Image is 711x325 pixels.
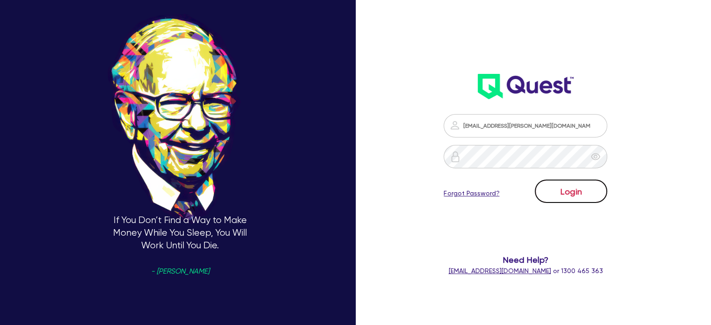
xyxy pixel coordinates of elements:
[591,152,600,161] span: eye
[450,151,461,162] img: icon-password
[535,180,607,203] button: Login
[433,253,618,266] span: Need Help?
[448,267,603,274] span: or 1300 465 363
[478,74,574,99] img: wH2k97JdezQIQAAAABJRU5ErkJggg==
[444,188,499,198] a: Forgot Password?
[444,114,607,137] input: Email address
[448,267,551,274] a: [EMAIL_ADDRESS][DOMAIN_NAME]
[151,268,209,275] span: - [PERSON_NAME]
[449,120,460,131] img: icon-password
